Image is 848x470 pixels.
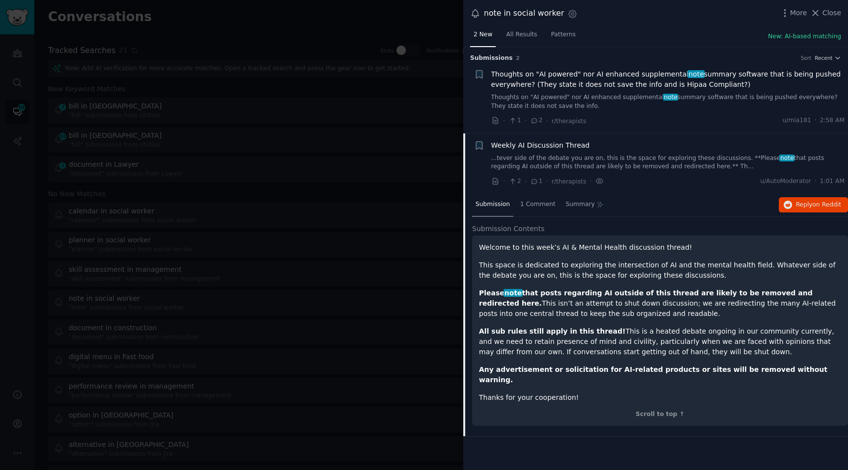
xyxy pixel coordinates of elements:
div: Scroll to top ↑ [479,410,841,419]
span: Patterns [551,30,576,39]
span: · [503,176,505,186]
a: All Results [503,27,540,47]
a: Thoughts on "AI powered" nor AI enhanced supplementalnotesummary software that is being pushed ev... [491,93,845,110]
span: 2 New [474,30,492,39]
span: · [546,176,548,186]
button: Close [810,8,841,18]
a: Patterns [548,27,579,47]
span: Submission s [470,54,513,63]
span: · [525,116,527,126]
span: All Results [506,30,537,39]
span: r/therapists [552,118,586,125]
span: 1 [530,177,542,186]
span: r/therapists [552,178,586,185]
span: · [590,176,592,186]
p: This isn’t an attempt to shut down discussion; we are redirecting the many AI-related posts into ... [479,288,841,319]
p: Thanks for your cooperation! [479,392,841,403]
span: note [688,70,705,78]
span: · [503,116,505,126]
button: New: AI-based matching [768,32,841,41]
span: u/AutoModerator [760,177,811,186]
strong: Please that posts regarding AI outside of this thread are likely to be removed and redirected here. [479,289,813,307]
span: · [815,177,817,186]
button: Recent [815,54,841,61]
span: 2 [530,116,542,125]
span: note [663,94,678,101]
strong: Any advertisement or solicitation for AI-related products or sites will be removed without warning. [479,366,827,384]
button: More [780,8,807,18]
span: · [546,116,548,126]
span: 1 Comment [520,200,556,209]
span: Thoughts on "AI powered" nor AI enhanced supplemental summary software that is being pushed every... [491,69,845,90]
p: This space is dedicated to exploring the intersection of AI and the mental health field. Whatever... [479,260,841,281]
span: Recent [815,54,832,61]
span: 1:01 AM [820,177,845,186]
span: Summary [566,200,595,209]
p: This is a heated debate ongoing in our community currently, and we need to retain presence of min... [479,326,841,357]
div: note in social worker [484,7,564,20]
a: ...tever side of the debate you are on, this is the space for exploring these discussions. **Plea... [491,154,845,171]
span: 2:58 AM [820,116,845,125]
strong: All sub rules still apply in this thread! [479,327,626,335]
span: Submission Contents [472,224,545,234]
span: note [503,289,523,297]
span: · [815,116,817,125]
span: Close [822,8,841,18]
p: Welcome to this week’s AI & Mental Health discussion thread! [479,242,841,253]
span: Submission [476,200,510,209]
div: Sort [801,54,812,61]
span: note [779,155,795,161]
span: 2 [508,177,521,186]
span: · [525,176,527,186]
a: Weekly AI Discussion Thread [491,140,590,151]
span: Reply [796,201,841,209]
span: on Reddit [813,201,841,208]
a: 2 New [470,27,496,47]
span: u/mia181 [783,116,811,125]
button: Replyon Reddit [779,197,848,213]
span: More [790,8,807,18]
a: Thoughts on "AI powered" nor AI enhanced supplementalnotesummary software that is being pushed ev... [491,69,845,90]
span: 1 [508,116,521,125]
span: 2 [516,55,520,61]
